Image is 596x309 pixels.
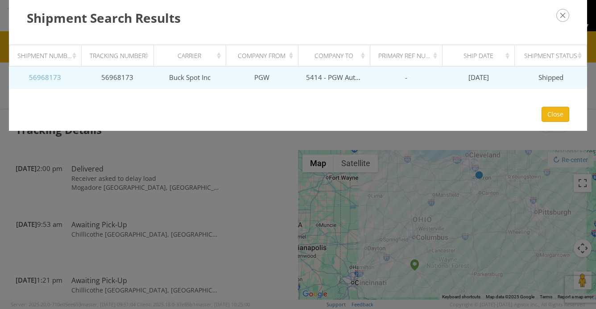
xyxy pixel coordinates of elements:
div: Carrier [161,51,223,60]
div: Company To [306,51,367,60]
a: 56968173 [29,73,61,82]
div: Tracking Number [89,51,150,60]
div: Shipment Status [523,51,584,60]
td: PGW [226,67,298,89]
div: Ship Date [451,51,512,60]
td: 5414 - PGW Auto Glass - [GEOGRAPHIC_DATA] [298,67,370,89]
td: Buck Spot Inc [153,67,226,89]
td: - [370,67,443,89]
div: Primary Ref Number [378,51,439,60]
h3: Shipment Search Results [27,9,569,27]
div: Shipment Number [17,51,79,60]
span: [DATE] [468,73,489,82]
div: Company From [234,51,295,60]
button: Close [542,107,569,122]
span: Shipped [538,73,563,82]
td: 56968173 [81,67,153,89]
